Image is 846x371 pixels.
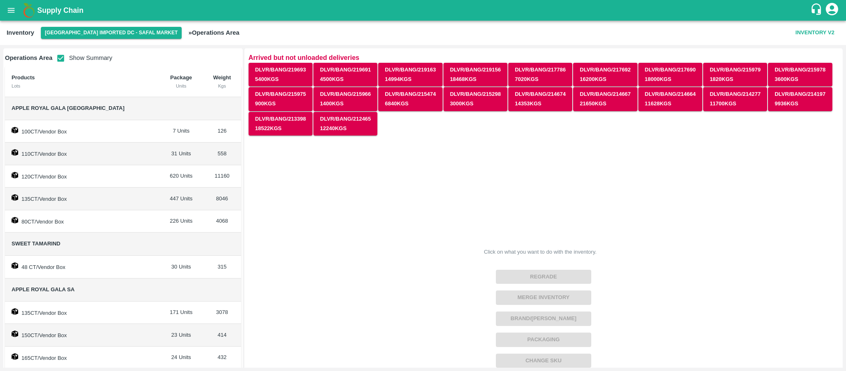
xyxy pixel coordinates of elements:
td: 447 Units [159,188,203,210]
td: 558 [203,143,241,165]
div: Units [166,82,197,90]
button: DLVR/BANG/21467414353Kgs [508,87,572,111]
td: 7 Units [159,120,203,143]
button: DLVR/BANG/21339818522Kgs [249,112,313,136]
td: 30 Units [159,256,203,278]
button: DLVR/BANG/2159661400Kgs [313,87,377,111]
span: Apple Royal Gala [GEOGRAPHIC_DATA] [12,105,125,111]
button: DLVR/BANG/215975900Kgs [249,87,313,111]
td: 620 Units [159,165,203,188]
button: DLVR/BANG/2196914500Kgs [313,63,377,87]
td: 126 [203,120,241,143]
button: DLVR/BANG/2154746840Kgs [378,87,442,111]
b: Operations Area [5,55,52,61]
button: DLVR/BANG/2159783600Kgs [768,63,832,87]
img: box [12,194,18,201]
td: 23 Units [159,324,203,347]
td: 150CT/Vendor Box [5,324,159,347]
button: DLVR/BANG/2177867020Kgs [508,63,572,87]
td: 24 Units [159,347,203,369]
img: box [12,127,18,133]
b: Inventory [7,29,34,36]
button: DLVR/BANG/21246512240Kgs [313,112,377,136]
span: Apple Royal Gala SA [12,286,75,293]
button: open drawer [2,1,21,20]
td: 315 [203,256,241,278]
td: 3078 [203,302,241,324]
b: Weight [213,74,231,81]
b: » Operations Area [188,29,239,36]
button: DLVR/BANG/2159791820Kgs [703,63,767,87]
span: Sweet Tamarind [12,240,60,247]
td: 414 [203,324,241,347]
b: Package [170,74,192,81]
img: box [12,217,18,224]
td: 171 Units [159,302,203,324]
a: Supply Chain [37,5,810,16]
img: box [12,308,18,315]
td: 8046 [203,188,241,210]
button: DLVR/BANG/21466721650Kgs [573,87,637,111]
td: 110CT/Vendor Box [5,143,159,165]
button: DLVR/BANG/21769018000Kgs [638,63,702,87]
td: 135CT/Vendor Box [5,302,159,324]
td: 31 Units [159,143,203,165]
button: Select DC [41,27,182,39]
td: 120CT/Vendor Box [5,165,159,188]
img: box [12,149,18,156]
span: Show Summary [52,55,112,61]
img: box [12,172,18,178]
button: DLVR/BANG/2152983000Kgs [443,87,507,111]
td: 226 Units [159,210,203,233]
td: 4068 [203,210,241,233]
button: DLVR/BANG/2141979936Kgs [768,87,832,111]
td: 135CT/Vendor Box [5,188,159,210]
td: 48 CT/Vendor Box [5,256,159,278]
p: Arrived but not unloaded deliveries [249,52,839,63]
td: 11160 [203,165,241,188]
div: Lots [12,82,153,90]
b: Products [12,74,35,81]
div: account of current user [825,2,839,19]
button: Inventory V2 [792,26,838,40]
td: 80CT/Vendor Box [5,210,159,233]
img: logo [21,2,37,19]
div: Kgs [210,82,235,90]
button: DLVR/BANG/21915618468Kgs [443,63,507,87]
img: box [12,353,18,360]
button: DLVR/BANG/21916314994Kgs [378,63,442,87]
td: 100CT/Vendor Box [5,120,159,143]
div: Click on what you want to do with the inventory. [484,248,597,256]
b: Supply Chain [37,6,83,14]
button: DLVR/BANG/21466411628Kgs [638,87,702,111]
td: 165CT/Vendor Box [5,347,159,369]
div: customer-support [810,3,825,18]
img: box [12,331,18,337]
button: DLVR/BANG/21769216200Kgs [573,63,637,87]
button: DLVR/BANG/2196935400Kgs [249,63,313,87]
button: DLVR/BANG/21427711700Kgs [703,87,767,111]
td: 432 [203,347,241,369]
img: box [12,262,18,269]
